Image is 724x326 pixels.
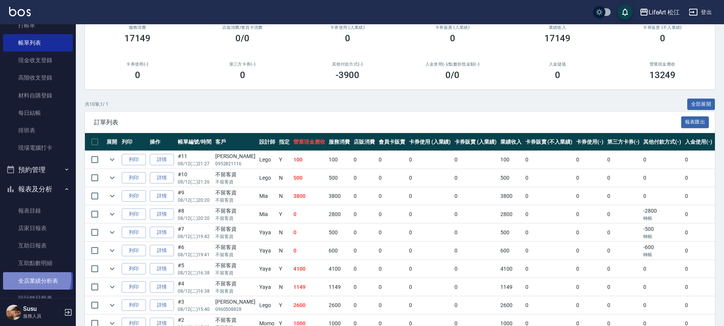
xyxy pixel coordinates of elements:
[498,278,523,296] td: 1149
[683,296,714,314] td: 0
[498,224,523,241] td: 500
[523,187,574,205] td: 0
[649,8,680,17] div: LifeArt 松江
[257,205,277,223] td: Mia
[352,296,377,314] td: 0
[122,172,146,184] button: 列印
[498,169,523,187] td: 500
[176,278,213,296] td: #4
[215,225,255,233] div: 不留客資
[498,187,523,205] td: 3800
[409,25,496,30] h2: 卡券販賣 (入業績)
[683,133,714,151] th: 入金使用(-)
[124,33,151,44] h3: 17149
[523,151,574,169] td: 0
[199,25,286,30] h2: 店販消費 /會員卡消費
[523,260,574,278] td: 0
[352,151,377,169] td: 0
[407,205,453,223] td: 0
[643,215,681,222] p: 轉帳
[453,151,498,169] td: 0
[178,160,212,167] p: 08/12 (二) 21:27
[291,278,327,296] td: 1149
[3,237,73,254] a: 互助日報表
[523,169,574,187] td: 0
[277,278,291,296] td: N
[291,296,327,314] td: 2600
[23,305,62,313] h5: Susu
[291,151,327,169] td: 100
[407,242,453,260] td: 0
[605,296,642,314] td: 0
[574,278,605,296] td: 0
[453,133,498,151] th: 卡券販賣 (入業績)
[377,296,407,314] td: 0
[498,205,523,223] td: 2800
[291,169,327,187] td: 500
[514,62,601,67] h2: 入金儲值
[641,169,683,187] td: 0
[235,33,249,44] h3: 0/0
[327,187,352,205] td: 3800
[327,151,352,169] td: 100
[453,260,498,278] td: 0
[215,215,255,222] p: 不留客資
[107,245,118,256] button: expand row
[3,219,73,237] a: 店家日報表
[135,70,140,80] h3: 0
[291,260,327,278] td: 4100
[445,70,459,80] h3: 0 /0
[3,160,73,180] button: 預約管理
[176,205,213,223] td: #8
[215,171,255,179] div: 不留客資
[683,205,714,223] td: 0
[377,187,407,205] td: 0
[3,179,73,199] button: 報表及分析
[450,33,455,44] h3: 0
[617,5,633,20] button: save
[327,242,352,260] td: 600
[619,62,706,67] h2: 營業現金應收
[23,313,62,320] p: 服務人員
[377,242,407,260] td: 0
[148,133,176,151] th: 操作
[291,187,327,205] td: 3800
[641,151,683,169] td: 0
[257,278,277,296] td: Yaya
[215,160,255,167] p: 0952821116
[94,25,181,30] h3: 服務消費
[3,254,73,272] a: 互助點數明細
[213,133,257,151] th: 客戶
[3,17,73,34] a: 打帳單
[215,197,255,204] p: 不留客資
[574,242,605,260] td: 0
[3,69,73,86] a: 高階收支登錄
[605,242,642,260] td: 0
[291,205,327,223] td: 0
[178,179,212,185] p: 08/12 (二) 21:26
[377,278,407,296] td: 0
[327,169,352,187] td: 500
[327,260,352,278] td: 4100
[215,262,255,270] div: 不留客資
[122,263,146,275] button: 列印
[352,205,377,223] td: 0
[178,197,212,204] p: 08/12 (二) 20:20
[352,260,377,278] td: 0
[107,172,118,183] button: expand row
[605,133,642,151] th: 第三方卡券(-)
[660,33,665,44] h3: 0
[257,224,277,241] td: Yaya
[453,296,498,314] td: 0
[215,152,255,160] div: [PERSON_NAME]
[453,205,498,223] td: 0
[574,224,605,241] td: 0
[94,62,181,67] h2: 卡券使用(-)
[176,151,213,169] td: #11
[3,202,73,219] a: 報表目錄
[178,215,212,222] p: 08/12 (二) 20:20
[122,190,146,202] button: 列印
[681,118,709,125] a: 報表匯出
[176,260,213,278] td: #5
[215,243,255,251] div: 不留客資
